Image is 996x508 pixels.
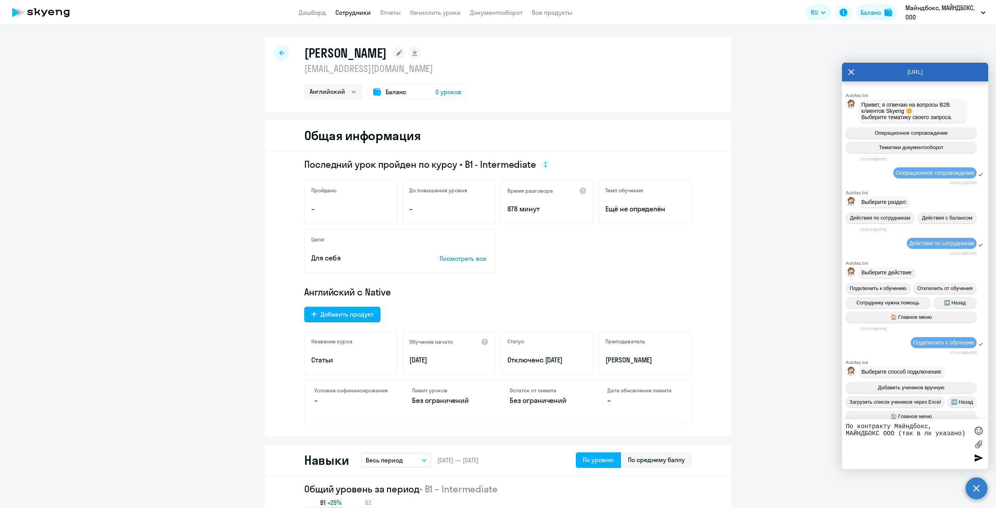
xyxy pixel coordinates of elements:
[973,438,984,450] label: Лимит 10 файлов
[901,3,989,22] button: Майндбокс, МАЙНДБОКС, ООО
[311,187,337,194] h5: Пройдено
[311,253,416,263] p: Для себя
[846,411,977,422] button: 🏠 Главное меню
[846,297,930,308] button: Сотруднику нужна помощь
[860,327,887,331] time: 17:23:15[DATE]
[361,453,431,468] button: Весь период
[891,413,932,419] span: 🏠 Главное меню
[951,399,973,405] span: ➡️ Назад
[861,369,942,375] span: Выберите способ подключения:
[933,297,977,308] button: ➡️ Назад
[628,455,685,464] div: По среднему баллу
[605,338,645,345] h5: Преподаватель
[304,286,391,298] span: Английский с Native
[950,181,977,185] time: 17:23:11[DATE]
[507,204,587,214] p: 878 минут
[311,204,391,214] p: –
[304,62,467,75] p: [EMAIL_ADDRESS][DOMAIN_NAME]
[320,498,326,507] span: B1
[470,9,523,16] a: Документооборот
[380,9,401,16] a: Отчеты
[846,396,944,408] button: Загрузить список учеников через Excel
[314,396,389,406] p: –
[311,236,324,243] h5: Цели
[532,9,572,16] a: Все продукты
[896,170,974,176] span: Операционное сопровождение
[846,267,856,279] img: bot avatar
[846,360,988,365] div: Autofaq bot
[304,45,387,61] h1: [PERSON_NAME]
[386,87,406,97] span: Баланс
[583,455,614,464] div: По уровню
[410,9,461,16] a: Начислить уроки
[846,261,988,265] div: Autofaq bot
[327,498,342,507] span: +25%
[299,9,326,16] a: Дашборд
[605,355,685,365] p: [PERSON_NAME]
[909,240,974,246] span: Действия по сотрудникам
[409,187,467,194] h5: До повышения уровня
[366,455,403,465] p: Весь период
[846,382,977,393] button: Добавить учеников вручную
[311,355,391,365] p: Статьи
[311,338,352,345] h5: Название курса
[409,204,489,214] p: –
[861,102,952,120] span: Привет, я отвечаю на вопросы B2B клиентов Skyeng 🙂 Выберите тематику своего запроса.
[891,314,932,320] span: 🏠 Главное меню
[314,387,389,394] h4: Условия софинансирования
[846,190,988,195] div: Autofaq bot
[846,142,977,153] button: Тематики документооборот
[409,338,453,345] h5: Обучение начато
[304,452,349,468] h2: Навыки
[846,127,977,139] button: Операционное сопровождение
[846,367,856,378] img: bot avatar
[914,283,977,294] button: Отключить от обучения
[435,87,461,97] span: 0 уроков
[905,3,978,22] p: Майндбокс, МАЙНДБОКС, ООО
[884,9,892,16] img: balance
[365,498,372,507] span: B2
[510,387,584,394] h4: Остаток от лимита
[811,8,818,17] span: RU
[607,396,682,406] p: –
[856,5,897,20] button: Балансbalance
[412,396,486,406] p: Без ограничений
[510,396,584,406] p: Без ограничений
[947,396,977,408] button: ➡️ Назад
[540,355,563,364] span: с [DATE]
[860,227,887,232] time: 17:23:12[DATE]
[861,8,881,17] div: Баланс
[805,5,831,20] button: RU
[507,355,587,365] p: Отключен
[321,309,373,319] div: Добавить продукт
[879,144,943,150] span: Тематики документооборот
[917,285,973,291] span: Отключить от обучения
[875,130,948,136] span: Операционное сопровождение
[861,199,907,205] span: Выберите раздел:
[304,158,536,171] span: Последний урок пройден по курсу • B1 - Intermediate
[846,100,856,111] img: bot avatar
[437,456,479,464] span: [DATE] — [DATE]
[944,300,966,306] span: ➡️ Назад
[849,399,941,405] span: Загрузить список учеников через Excel
[335,9,371,16] a: Сотрудники
[856,300,919,306] span: Сотруднику нужна помощь
[304,307,381,322] button: Добавить продукт
[304,483,692,495] h2: Общий уровень за период
[861,269,913,276] span: Выберите действие:
[440,254,489,263] p: Посмотреть все
[922,215,972,221] span: Действия с балансом
[846,311,977,323] button: 🏠 Главное меню
[950,350,977,355] time: 17:23:18[DATE]
[607,387,682,394] h4: Дата обновления лимита
[412,387,486,394] h4: Лимит уроков
[918,212,977,223] button: Действия с балансом
[846,197,856,208] img: bot avatar
[846,423,969,465] textarea: По контракту Майндбокс, МАЙНДБОКС ООО (так в лк указано)
[304,128,421,143] h2: Общая информация
[850,285,907,291] span: Подключить к обучению
[605,187,643,194] h5: Темп обучения
[878,385,944,390] span: Добавить учеников вручную
[850,215,910,221] span: Действия по сотрудникам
